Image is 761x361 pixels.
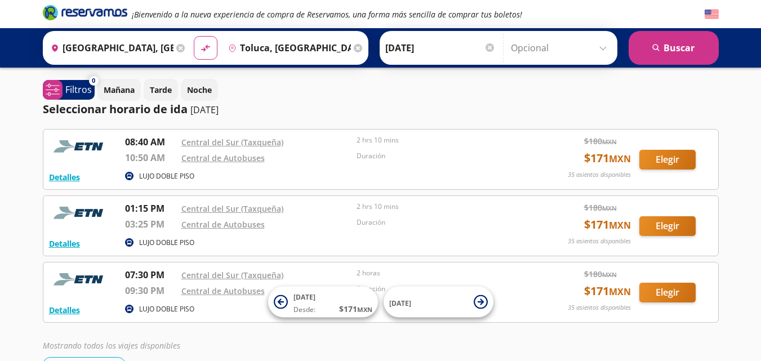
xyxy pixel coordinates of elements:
em: Mostrando todos los viajes disponibles [43,340,180,351]
small: MXN [602,137,617,146]
p: LUJO DOBLE PISO [139,238,194,248]
p: Noche [187,84,212,96]
p: [DATE] [190,103,219,117]
p: 35 asientos disponibles [568,303,631,313]
p: 10:50 AM [125,151,176,164]
small: MXN [602,270,617,279]
input: Buscar Origen [46,34,173,62]
span: $ 180 [584,268,617,280]
span: $ 171 [584,283,631,300]
p: 2 hrs 10 mins [357,135,527,145]
button: Elegir [639,283,696,302]
button: [DATE] [384,287,493,318]
img: RESERVAMOS [49,268,111,291]
button: Detalles [49,171,80,183]
p: 08:40 AM [125,135,176,149]
p: LUJO DOBLE PISO [139,171,194,181]
input: Elegir Fecha [385,34,496,62]
a: Central de Autobuses [181,286,265,296]
a: Central del Sur (Taxqueña) [181,203,283,214]
p: Duración [357,284,527,294]
small: MXN [609,286,631,298]
p: 2 horas [357,268,527,278]
span: 0 [92,76,95,86]
button: Detalles [49,304,80,316]
small: MXN [609,153,631,165]
button: Buscar [629,31,719,65]
p: 35 asientos disponibles [568,237,631,246]
input: Buscar Destino [224,34,351,62]
button: Noche [181,79,218,101]
p: Mañana [104,84,135,96]
p: 09:30 PM [125,284,176,297]
a: Central de Autobuses [181,219,265,230]
p: 07:30 PM [125,268,176,282]
button: English [705,7,719,21]
small: MXN [609,219,631,231]
button: Detalles [49,238,80,249]
p: Filtros [65,83,92,96]
span: $ 171 [584,216,631,233]
a: Brand Logo [43,4,127,24]
span: $ 180 [584,135,617,147]
button: 0Filtros [43,80,95,100]
p: 01:15 PM [125,202,176,215]
small: MXN [357,305,372,314]
span: [DATE] [389,298,411,307]
input: Opcional [511,34,612,62]
button: [DATE]Desde:$171MXN [268,287,378,318]
button: Mañana [97,79,141,101]
a: Central de Autobuses [181,153,265,163]
button: Elegir [639,150,696,170]
p: 2 hrs 10 mins [357,202,527,212]
p: Tarde [150,84,172,96]
p: 03:25 PM [125,217,176,231]
img: RESERVAMOS [49,135,111,158]
p: 35 asientos disponibles [568,170,631,180]
p: Seleccionar horario de ida [43,101,188,118]
i: Brand Logo [43,4,127,21]
span: $ 171 [339,303,372,315]
span: $ 171 [584,150,631,167]
small: MXN [602,204,617,212]
button: Elegir [639,216,696,236]
a: Central del Sur (Taxqueña) [181,137,283,148]
em: ¡Bienvenido a la nueva experiencia de compra de Reservamos, una forma más sencilla de comprar tus... [132,9,522,20]
span: [DATE] [293,292,315,302]
p: Duración [357,151,527,161]
span: $ 180 [584,202,617,213]
button: Tarde [144,79,178,101]
span: Desde: [293,305,315,315]
img: RESERVAMOS [49,202,111,224]
p: Duración [357,217,527,228]
a: Central del Sur (Taxqueña) [181,270,283,280]
p: LUJO DOBLE PISO [139,304,194,314]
